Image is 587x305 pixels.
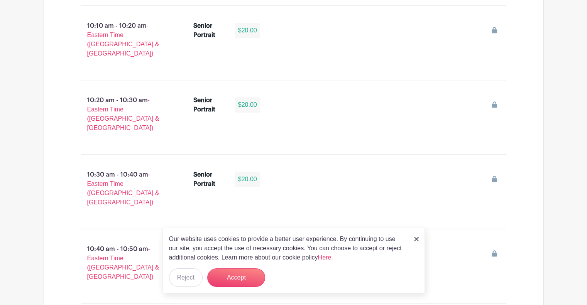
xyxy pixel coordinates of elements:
[318,254,332,261] a: Here
[235,97,260,113] div: $20.00
[169,268,203,287] button: Reject
[87,22,159,57] span: - Eastern Time ([GEOGRAPHIC_DATA] & [GEOGRAPHIC_DATA])
[87,171,159,206] span: - Eastern Time ([GEOGRAPHIC_DATA] & [GEOGRAPHIC_DATA])
[87,97,159,131] span: - Eastern Time ([GEOGRAPHIC_DATA] & [GEOGRAPHIC_DATA])
[169,234,406,262] p: Our website uses cookies to provide a better user experience. By continuing to use our site, you ...
[193,170,226,189] div: Senior Portrait
[69,241,181,285] p: 10:40 am - 10:50 am
[193,96,226,114] div: Senior Portrait
[207,268,265,287] button: Accept
[69,167,181,210] p: 10:30 am - 10:40 am
[414,237,419,241] img: close_button-5f87c8562297e5c2d7936805f587ecaba9071eb48480494691a3f1689db116b3.svg
[69,18,181,61] p: 10:10 am - 10:20 am
[69,93,181,136] p: 10:20 am - 10:30 am
[193,21,226,40] div: Senior Portrait
[87,246,159,280] span: - Eastern Time ([GEOGRAPHIC_DATA] & [GEOGRAPHIC_DATA])
[235,23,260,38] div: $20.00
[235,172,260,187] div: $20.00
